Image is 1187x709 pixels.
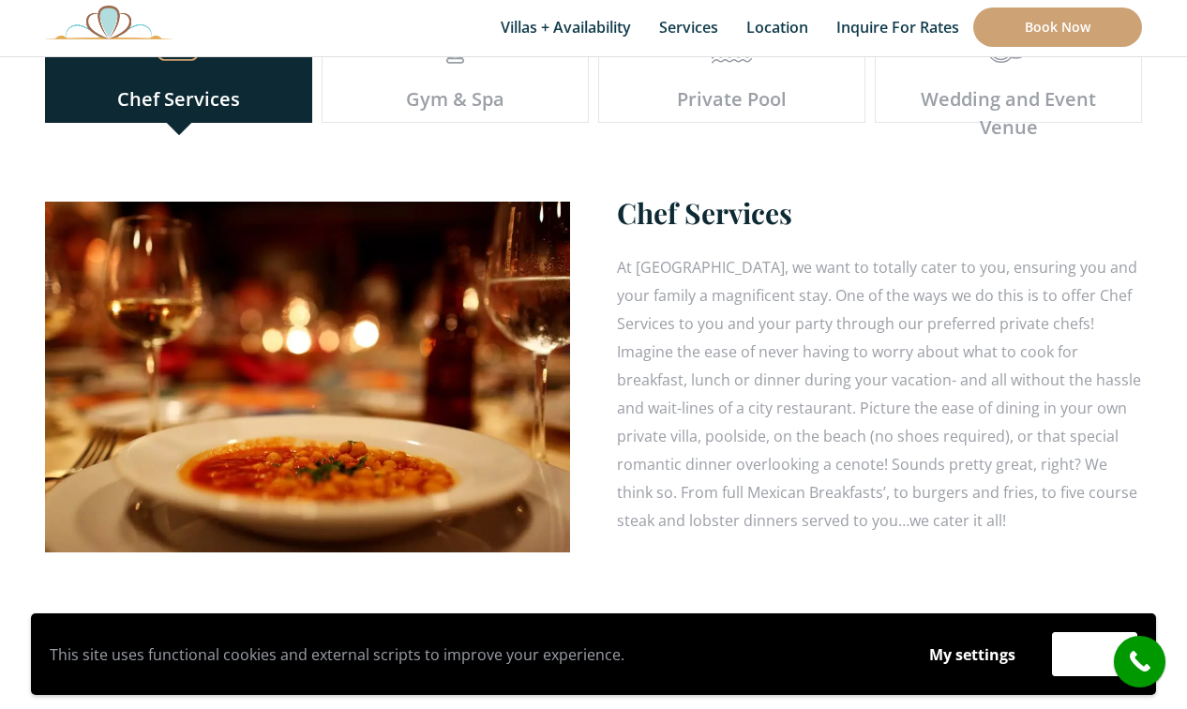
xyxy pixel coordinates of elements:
[60,85,297,113] div: Chef Services
[973,8,1142,47] a: Book Now
[613,85,850,113] div: Private Pool
[1052,632,1137,676] button: Accept
[45,202,570,552] img: Awesome Image
[617,194,1142,232] h3: Chef Services
[911,633,1033,676] button: My settings
[890,85,1127,142] div: Wedding and Event Venue
[45,5,173,39] img: Awesome Logo
[1114,636,1165,687] a: call
[337,85,574,113] div: Gym & Spa
[1119,641,1161,683] i: call
[617,253,1142,535] p: At [GEOGRAPHIC_DATA], we want to totally cater to you, ensuring you and your family a magnificent...
[50,641,893,669] p: This site uses functional cookies and external scripts to improve your experience.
